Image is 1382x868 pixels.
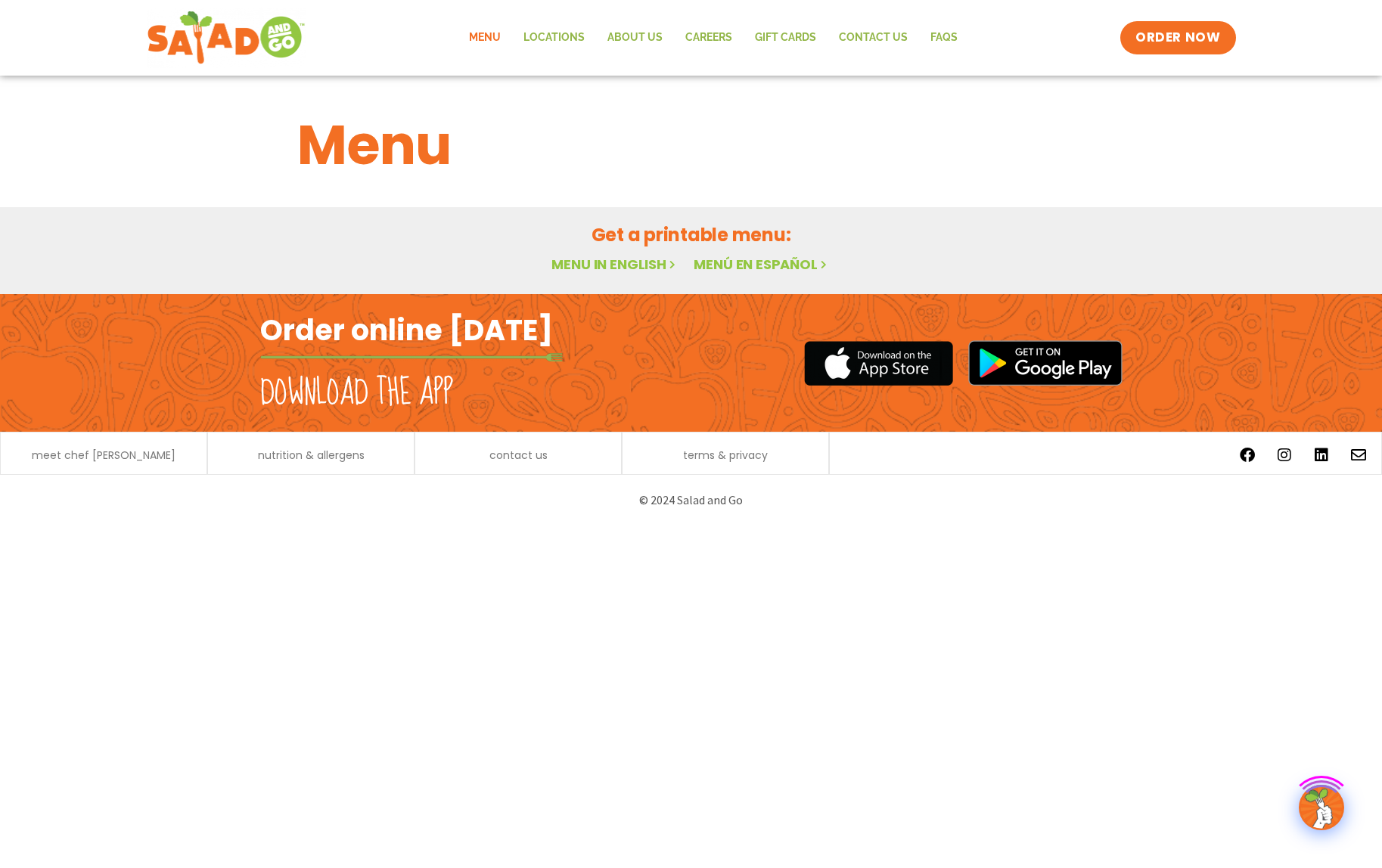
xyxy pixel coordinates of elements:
img: new-SAG-logo-768×292 [147,8,306,68]
a: GIFT CARDS [744,20,828,55]
a: Contact Us [828,20,919,55]
h2: Order online [DATE] [260,312,553,349]
h2: Get a printable menu: [297,222,1085,248]
img: google_play [968,340,1123,386]
img: appstore [804,339,953,388]
a: FAQs [919,20,969,55]
p: © 2024 Salad and Go [268,490,1115,510]
nav: Menu [458,20,969,55]
a: Careers [674,20,744,55]
img: fork [260,353,563,361]
a: terms & privacy [683,450,768,460]
a: contact us [489,450,548,460]
a: Menu [458,20,512,55]
a: nutrition & allergens [258,450,365,460]
a: Menú en español [694,255,830,274]
span: ORDER NOW [1135,29,1220,47]
a: About Us [596,20,674,55]
a: meet chef [PERSON_NAME] [32,450,175,460]
a: ORDER NOW [1120,21,1235,54]
a: Menu in English [551,255,679,274]
a: Locations [512,20,596,55]
h1: Menu [297,104,1085,186]
h2: Download the app [260,372,453,414]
